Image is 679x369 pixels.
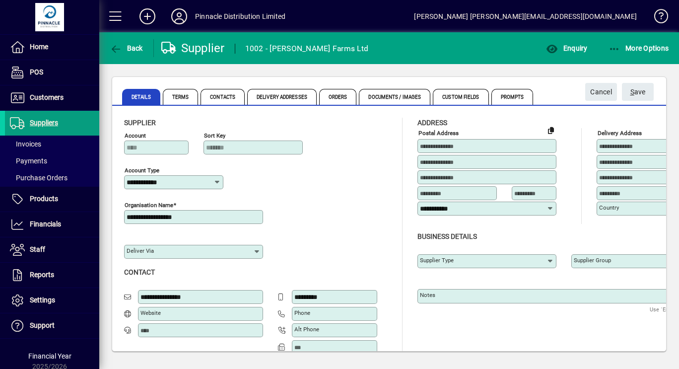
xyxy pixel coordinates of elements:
[125,132,146,139] mat-label: Account
[28,352,71,360] span: Financial Year
[414,8,637,24] div: [PERSON_NAME] [PERSON_NAME][EMAIL_ADDRESS][DOMAIN_NAME]
[359,89,430,105] span: Documents / Images
[127,247,154,254] mat-label: Deliver via
[630,84,646,100] span: ave
[5,237,99,262] a: Staff
[417,232,477,240] span: Business details
[606,39,672,57] button: More Options
[5,212,99,237] a: Financials
[491,89,534,105] span: Prompts
[30,245,45,253] span: Staff
[30,68,43,76] span: POS
[294,326,319,333] mat-label: Alt Phone
[5,313,99,338] a: Support
[5,288,99,313] a: Settings
[247,89,317,105] span: Delivery Addresses
[163,89,199,105] span: Terms
[163,7,195,25] button: Profile
[204,132,225,139] mat-label: Sort key
[417,119,447,127] span: Address
[599,204,619,211] mat-label: Country
[124,119,156,127] span: Supplier
[5,263,99,288] a: Reports
[122,89,160,105] span: Details
[99,39,154,57] app-page-header-button: Back
[30,271,54,279] span: Reports
[647,2,667,34] a: Knowledge Base
[420,292,435,298] mat-label: Notes
[195,8,285,24] div: Pinnacle Distribution Limited
[132,7,163,25] button: Add
[574,257,611,264] mat-label: Supplier group
[294,309,310,316] mat-label: Phone
[30,119,58,127] span: Suppliers
[546,44,587,52] span: Enquiry
[5,169,99,186] a: Purchase Orders
[5,60,99,85] a: POS
[10,157,47,165] span: Payments
[319,89,357,105] span: Orders
[630,88,634,96] span: S
[5,152,99,169] a: Payments
[5,187,99,212] a: Products
[30,195,58,203] span: Products
[585,83,617,101] button: Cancel
[125,202,173,209] mat-label: Organisation name
[543,122,559,138] button: Copy to Delivery address
[107,39,145,57] button: Back
[30,43,48,51] span: Home
[245,41,369,57] div: 1002 - [PERSON_NAME] Farms Ltd
[125,167,159,174] mat-label: Account Type
[622,83,654,101] button: Save
[543,39,590,57] button: Enquiry
[10,140,41,148] span: Invoices
[10,174,68,182] span: Purchase Orders
[5,85,99,110] a: Customers
[140,309,161,316] mat-label: Website
[433,89,488,105] span: Custom Fields
[30,321,55,329] span: Support
[161,40,225,56] div: Supplier
[30,296,55,304] span: Settings
[590,84,612,100] span: Cancel
[30,93,64,101] span: Customers
[420,257,454,264] mat-label: Supplier type
[201,89,245,105] span: Contacts
[5,136,99,152] a: Invoices
[30,220,61,228] span: Financials
[5,35,99,60] a: Home
[110,44,143,52] span: Back
[609,44,669,52] span: More Options
[124,268,155,276] span: Contact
